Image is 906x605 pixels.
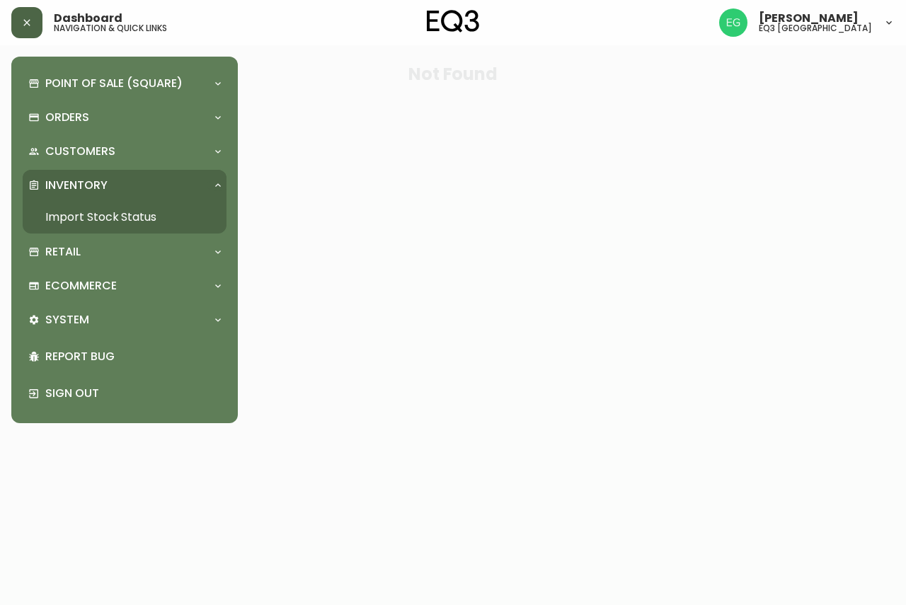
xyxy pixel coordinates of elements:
div: Orders [23,102,226,133]
div: System [23,304,226,335]
div: Sign Out [23,375,226,412]
div: Retail [23,236,226,267]
div: Customers [23,136,226,167]
img: logo [427,10,479,33]
div: Report Bug [23,338,226,375]
h5: eq3 [GEOGRAPHIC_DATA] [759,24,872,33]
span: Dashboard [54,13,122,24]
div: Ecommerce [23,270,226,301]
p: Sign Out [45,386,221,401]
a: Import Stock Status [23,201,226,234]
p: Report Bug [45,349,221,364]
p: Orders [45,110,89,125]
p: Inventory [45,178,108,193]
p: Point of Sale (Square) [45,76,183,91]
p: Customers [45,144,115,159]
p: Retail [45,244,81,260]
p: Ecommerce [45,278,117,294]
p: System [45,312,89,328]
h5: navigation & quick links [54,24,167,33]
div: Point of Sale (Square) [23,68,226,99]
span: [PERSON_NAME] [759,13,859,24]
img: db11c1629862fe82d63d0774b1b54d2b [719,8,747,37]
div: Inventory [23,170,226,201]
